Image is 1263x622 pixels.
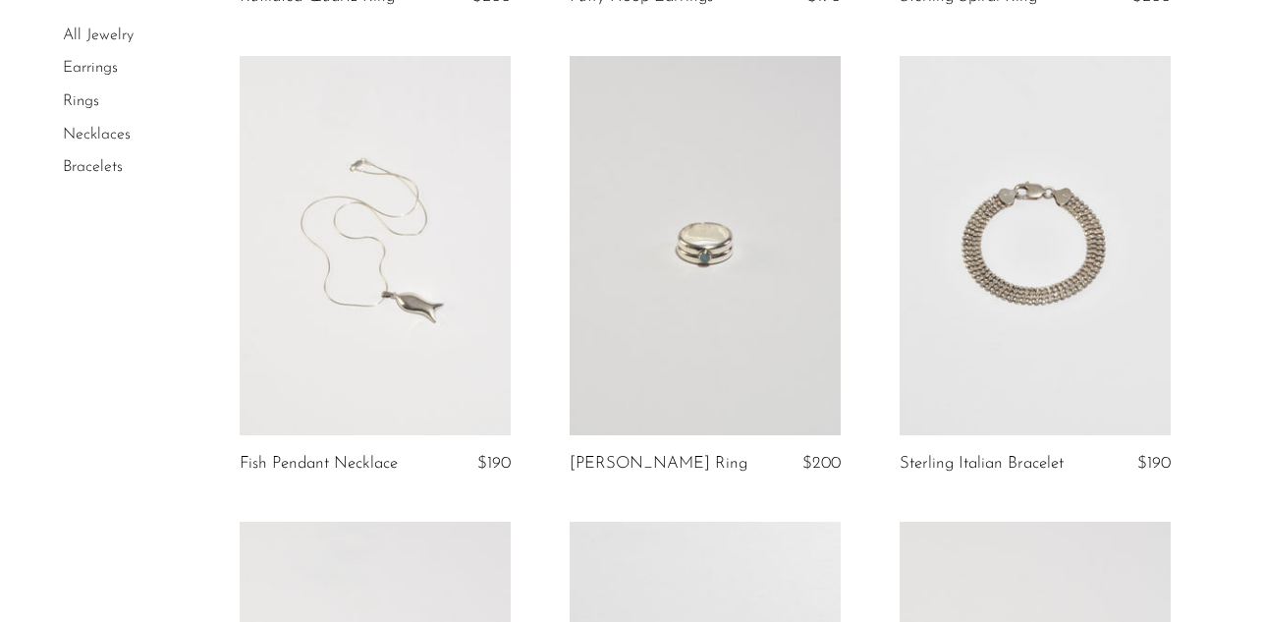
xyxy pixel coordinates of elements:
[240,455,398,473] a: Fish Pendant Necklace
[63,159,123,175] a: Bracelets
[63,93,99,109] a: Rings
[900,455,1064,473] a: Sterling Italian Bracelet
[63,127,131,142] a: Necklaces
[1137,455,1171,472] span: $190
[63,28,134,43] a: All Jewelry
[477,455,511,472] span: $190
[63,61,118,77] a: Earrings
[802,455,841,472] span: $200
[570,455,747,473] a: [PERSON_NAME] Ring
